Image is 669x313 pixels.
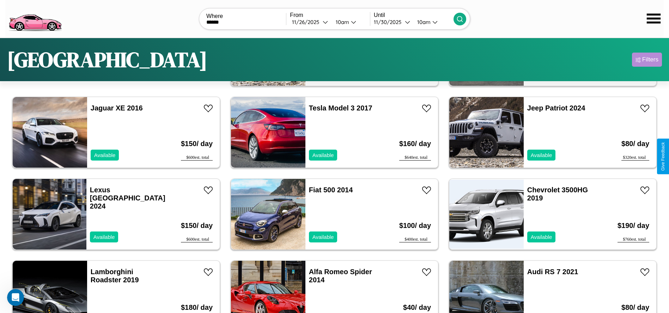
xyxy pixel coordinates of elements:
[93,232,115,242] p: Available
[309,268,372,284] a: Alfa Romeo Spider 2014
[312,232,334,242] p: Available
[91,104,143,112] a: Jaguar XE 2016
[621,133,649,155] h3: $ 80 / day
[399,133,431,155] h3: $ 160 / day
[7,45,207,74] h1: [GEOGRAPHIC_DATA]
[94,150,116,160] p: Available
[181,237,213,242] div: $ 600 est. total
[312,150,334,160] p: Available
[531,150,552,160] p: Available
[642,56,658,63] div: Filters
[412,18,454,26] button: 10am
[661,142,665,171] div: Give Feedback
[374,12,454,18] label: Until
[531,232,552,242] p: Available
[632,53,662,67] button: Filters
[309,186,353,194] a: Fiat 500 2014
[5,4,65,33] img: logo
[181,215,213,237] h3: $ 150 / day
[527,104,585,112] a: Jeep Patriot 2024
[621,155,649,161] div: $ 320 est. total
[292,19,323,25] div: 11 / 26 / 2025
[330,18,370,26] button: 10am
[618,215,649,237] h3: $ 190 / day
[206,13,286,19] label: Where
[290,18,330,26] button: 11/26/2025
[414,19,432,25] div: 10am
[618,237,649,242] div: $ 760 est. total
[399,215,431,237] h3: $ 100 / day
[399,155,431,161] div: $ 640 est. total
[399,237,431,242] div: $ 400 est. total
[374,19,405,25] div: 11 / 30 / 2025
[309,104,372,112] a: Tesla Model 3 2017
[7,289,24,306] iframe: Intercom live chat
[290,12,370,18] label: From
[91,268,139,284] a: Lamborghini Roadster 2019
[527,186,588,202] a: Chevrolet 3500HG 2019
[90,186,165,210] a: Lexus [GEOGRAPHIC_DATA] 2024
[527,268,578,276] a: Audi RS 7 2021
[181,133,213,155] h3: $ 150 / day
[332,19,351,25] div: 10am
[181,155,213,161] div: $ 600 est. total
